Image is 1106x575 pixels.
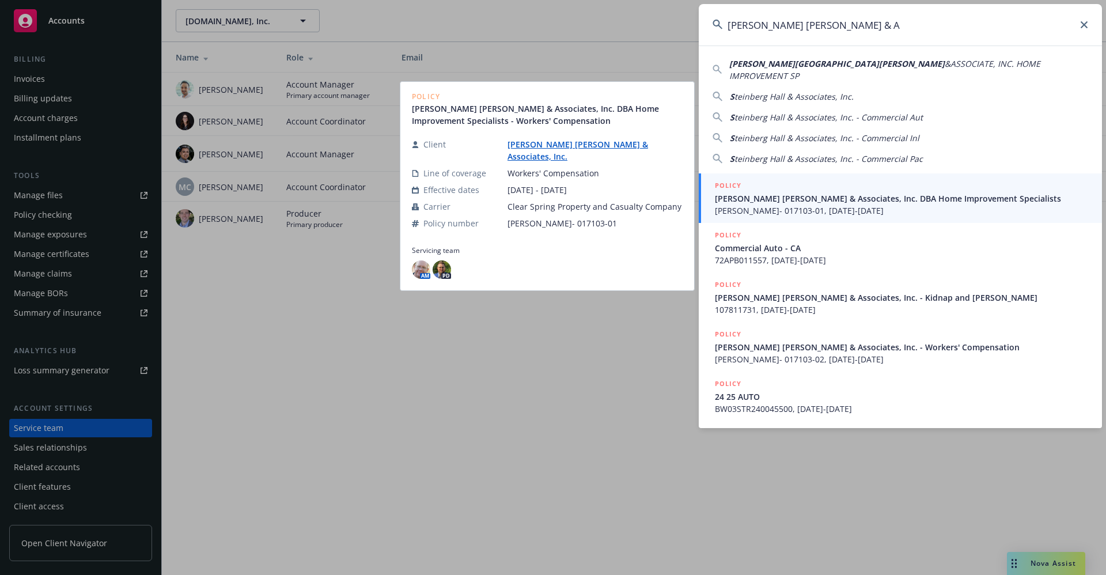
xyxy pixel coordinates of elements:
a: POLICY[PERSON_NAME] [PERSON_NAME] & Associates, Inc. - Kidnap and [PERSON_NAME]107811731, [DATE]-... [699,273,1102,322]
span: 72APB011557, [DATE]-[DATE] [715,254,1088,266]
span: [PERSON_NAME] [PERSON_NAME] & Associates, Inc. DBA Home Improvement Specialists [715,192,1088,205]
span: S [730,133,734,143]
span: S [730,153,734,164]
a: POLICY24 25 AUTOBW03STR240045500, [DATE]-[DATE] [699,372,1102,421]
span: teinberg Hall & Associates, Inc. - Commercial Aut [734,112,923,123]
span: [PERSON_NAME]- 017103-02, [DATE]-[DATE] [715,353,1088,365]
a: POLICY[PERSON_NAME] [PERSON_NAME] & Associates, Inc. DBA Home Improvement Specialists[PERSON_NAME... [699,173,1102,223]
span: Commercial Auto - CA [715,242,1088,254]
span: [PERSON_NAME][GEOGRAPHIC_DATA][PERSON_NAME] [729,58,945,69]
span: &ASSOCIATE, INC. HOME IMPROVEMENT SP [729,58,1040,81]
span: S [730,91,734,102]
span: [PERSON_NAME] [PERSON_NAME] & Associates, Inc. - Kidnap and [PERSON_NAME] [715,292,1088,304]
a: POLICYCommercial Auto - CA72APB011557, [DATE]-[DATE] [699,223,1102,273]
span: 107811731, [DATE]-[DATE] [715,304,1088,316]
input: Search... [699,4,1102,46]
span: BW03STR240045500, [DATE]-[DATE] [715,403,1088,415]
span: teinberg Hall & Associates, Inc. - Commercial Inl [734,133,919,143]
h5: POLICY [715,229,741,241]
h5: POLICY [715,378,741,389]
h5: POLICY [715,279,741,290]
h5: POLICY [715,180,741,191]
span: 24 25 AUTO [715,391,1088,403]
a: POLICY[PERSON_NAME] [PERSON_NAME] & Associates, Inc. - Workers' Compensation[PERSON_NAME]- 017103... [699,322,1102,372]
span: S [730,112,734,123]
span: [PERSON_NAME] [PERSON_NAME] & Associates, Inc. - Workers' Compensation [715,341,1088,353]
span: teinberg Hall & Associates, Inc. - Commercial Pac [734,153,923,164]
span: [PERSON_NAME]- 017103-01, [DATE]-[DATE] [715,205,1088,217]
h5: POLICY [715,328,741,340]
span: teinberg Hall & Associates, Inc. [734,91,854,102]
